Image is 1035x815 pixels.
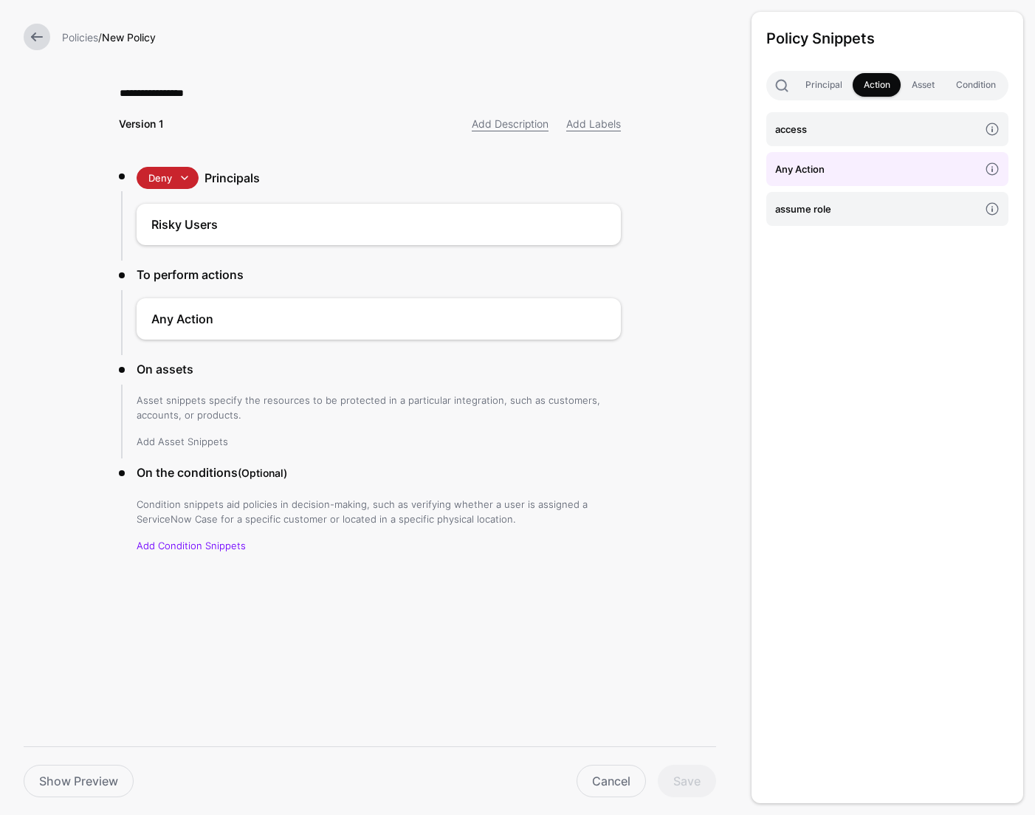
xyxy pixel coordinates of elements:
p: Asset snippets specify the resources to be protected in a particular integration, such as custome... [137,393,621,422]
a: Principal [794,73,853,97]
a: Condition [945,73,1006,97]
a: Asset [901,73,945,97]
a: Cancel [577,765,646,797]
h4: Any Action [151,310,562,328]
h3: Policy Snippets [766,27,1008,50]
h4: Any Action [775,161,979,177]
strong: New Policy [102,31,156,44]
a: Add Labels [566,117,621,130]
h3: On assets [137,360,621,378]
a: Add Description [472,117,549,130]
a: Action [853,73,901,97]
span: Deny [148,172,172,184]
h3: On the conditions [137,464,621,482]
strong: Version 1 [119,117,164,130]
a: Policies [62,31,98,44]
a: Add Condition Snippets [137,540,246,551]
div: / [56,30,722,45]
h3: To perform actions [137,266,621,283]
p: Condition snippets aid policies in decision-making, such as verifying whether a user is assigned ... [137,497,621,526]
h3: Principals [204,169,621,187]
a: Add Asset Snippets [137,436,228,447]
small: (Optional) [238,467,287,479]
a: Show Preview [24,765,134,797]
h4: assume role [775,201,979,217]
h4: Risky Users [151,216,562,233]
h4: access [775,121,979,137]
